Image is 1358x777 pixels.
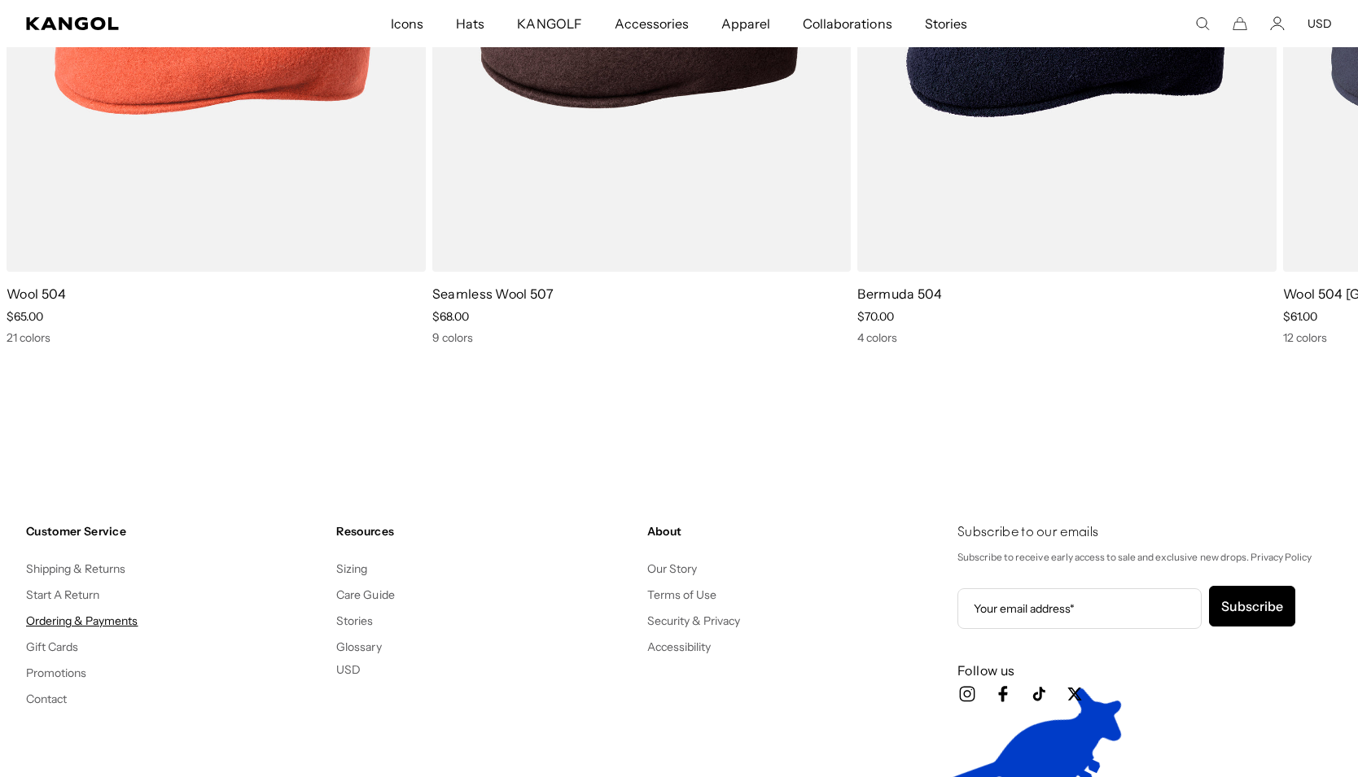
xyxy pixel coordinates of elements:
[647,561,697,576] a: Our Story
[336,587,394,602] a: Care Guide
[26,17,258,30] a: Kangol
[336,639,381,654] a: Glossary
[26,692,67,706] a: Contact
[26,613,138,628] a: Ordering & Payments
[1283,309,1317,324] span: $61.00
[26,524,323,539] h4: Customer Service
[957,548,1332,566] p: Subscribe to receive early access to sale and exclusive new drops. Privacy Policy
[7,286,67,302] a: Wool 504
[432,309,469,324] span: $68.00
[26,561,126,576] a: Shipping & Returns
[1209,586,1295,626] button: Subscribe
[1308,16,1332,31] button: USD
[857,330,1277,345] div: 4 colors
[957,524,1332,542] h4: Subscribe to our emails
[857,286,943,302] a: Bermuda 504
[336,613,373,628] a: Stories
[647,587,716,602] a: Terms of Use
[432,330,852,345] div: 9 colors
[26,639,78,654] a: Gift Cards
[857,309,894,324] span: $70.00
[432,286,554,302] a: Seamless Wool 507
[647,613,741,628] a: Security & Privacy
[1195,16,1210,31] summary: Search here
[1233,16,1247,31] button: Cart
[1270,16,1285,31] a: Account
[647,639,711,654] a: Accessibility
[336,662,361,677] button: USD
[26,587,99,602] a: Start A Return
[7,330,426,345] div: 21 colors
[336,524,633,539] h4: Resources
[7,309,43,324] span: $65.00
[26,666,86,680] a: Promotions
[336,561,367,576] a: Sizing
[647,524,944,539] h4: About
[957,661,1332,679] h3: Follow us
